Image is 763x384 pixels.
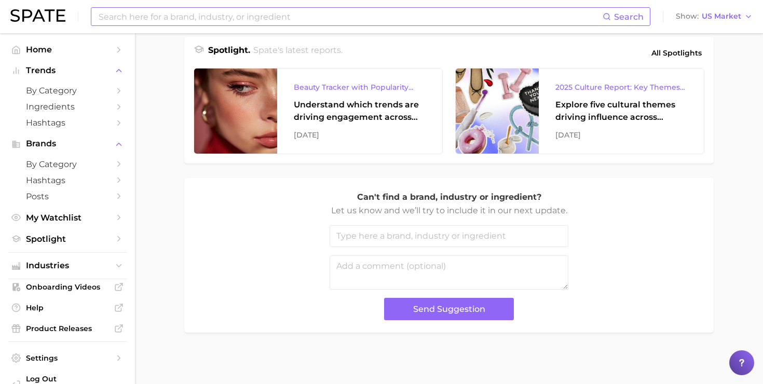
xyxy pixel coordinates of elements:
button: Send Suggestion [384,298,514,320]
p: Let us know and we’ll try to include it in our next update. [330,204,568,217]
span: Search [614,12,644,22]
span: My Watchlist [26,213,109,223]
div: Explore five cultural themes driving influence across beauty, food, and pop culture. [555,99,687,124]
span: Posts [26,191,109,201]
p: Can't find a brand, industry or ingredient? [330,190,568,204]
div: Understand which trends are driving engagement across platforms in the skin, hair, makeup, and fr... [294,99,426,124]
a: My Watchlist [8,210,127,226]
span: Settings [26,353,109,363]
a: All Spotlights [649,44,704,62]
a: Beauty Tracker with Popularity IndexUnderstand which trends are driving engagement across platfor... [194,68,443,154]
span: Trends [26,66,109,75]
span: Hashtags [26,175,109,185]
span: by Category [26,86,109,95]
div: 2025 Culture Report: Key Themes That Are Shaping Consumer Demand [555,81,687,93]
h1: Spotlight. [208,44,250,62]
div: [DATE] [555,129,687,141]
span: Ingredients [26,102,109,112]
div: Beauty Tracker with Popularity Index [294,81,426,93]
h2: Spate's latest reports. [253,44,343,62]
span: US Market [702,13,741,19]
div: [DATE] [294,129,426,141]
a: by Category [8,156,127,172]
a: Hashtags [8,115,127,131]
button: ShowUS Market [673,10,755,23]
span: Onboarding Videos [26,282,109,292]
img: SPATE [10,9,65,22]
a: Ingredients [8,99,127,115]
a: Settings [8,350,127,366]
a: by Category [8,83,127,99]
span: Hashtags [26,118,109,128]
span: Spotlight [26,234,109,244]
span: All Spotlights [651,47,702,59]
button: Brands [8,136,127,152]
span: Brands [26,139,109,148]
input: Type here a brand, industry or ingredient [330,225,568,247]
a: Posts [8,188,127,204]
button: Industries [8,258,127,273]
a: 2025 Culture Report: Key Themes That Are Shaping Consumer DemandExplore five cultural themes driv... [455,68,704,154]
span: Home [26,45,109,54]
a: Home [8,42,127,58]
span: by Category [26,159,109,169]
span: Show [676,13,699,19]
span: Log Out [26,374,118,383]
button: Trends [8,63,127,78]
a: Spotlight [8,231,127,247]
a: Help [8,300,127,316]
input: Search here for a brand, industry, or ingredient [98,8,603,25]
a: Hashtags [8,172,127,188]
a: Onboarding Videos [8,279,127,295]
a: Product Releases [8,321,127,336]
span: Product Releases [26,324,109,333]
span: Industries [26,261,109,270]
span: Help [26,303,109,312]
